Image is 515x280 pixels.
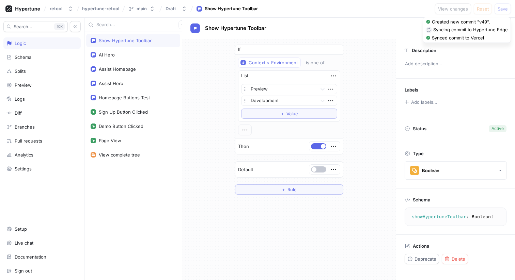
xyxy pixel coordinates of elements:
div: Page View [99,138,121,143]
div: Syncing commit to Hypertune Edge [433,27,508,33]
span: Search... [14,24,32,29]
p: Description [412,48,436,53]
p: Default [238,166,253,173]
div: Show Hypertune Toolbar [99,38,152,43]
p: Type [413,151,424,156]
div: Homepage Buttons Test [99,95,150,100]
span: Reset [477,7,489,11]
button: Draft [163,3,190,14]
span: Save [498,7,508,11]
div: Settings [15,166,32,171]
div: Branches [15,124,35,130]
div: Active [491,126,504,132]
div: Demo Button Clicked [99,123,143,129]
div: Sign Up Button Clicked [99,109,148,115]
div: Assist Homepage [99,66,136,72]
div: Documentation [15,254,46,260]
span: Delete [452,257,465,261]
p: Actions [413,243,429,249]
button: Delete [442,254,468,264]
a: Documentation [3,251,81,263]
span: Show Hypertune Toolbar [205,26,266,31]
p: Add description... [402,58,509,70]
div: Sign out [15,268,32,274]
button: Search...K [3,21,68,32]
div: Logic [15,40,26,46]
div: Diff [15,110,22,116]
span: Value [286,112,298,116]
div: Schema [15,54,31,60]
div: Boolean [422,168,439,174]
button: ＋Rule [235,184,343,195]
button: Context > Environment [238,57,301,68]
button: is one of [303,57,334,68]
span: Deprecate [415,257,436,261]
p: Status [413,124,426,133]
p: Schema [413,197,430,202]
div: Assist Hero [99,81,123,86]
button: Add labels... [402,98,439,106]
div: Preview [15,82,32,88]
span: ＋ [281,187,286,192]
div: Live chat [15,240,33,246]
input: Search... [96,21,166,28]
div: Context > Environment [249,60,298,66]
div: View complete tree [99,152,140,158]
div: Splits [15,68,26,74]
div: Show Hypertune Toolbar [205,5,258,12]
span: hypertune-retool [82,6,119,11]
button: Deprecate [405,254,439,264]
div: Draft [166,6,176,12]
div: retool [50,6,62,12]
button: Save [495,3,511,14]
span: View changes [438,7,468,11]
button: Boolean [405,161,507,180]
p: Then [238,143,249,150]
div: Created new commit "v49". [432,19,490,26]
button: main [126,3,158,14]
div: Add labels... [411,100,437,104]
span: Rule [287,187,297,192]
div: AI Hero [99,52,115,57]
button: View changes [435,3,471,14]
button: retool [47,3,76,14]
div: is one of [306,60,325,66]
div: List [241,72,248,79]
span: ＋ [280,112,285,116]
div: Setup [15,226,27,232]
div: Pull requests [15,138,42,144]
p: Labels [405,87,418,93]
div: main [137,6,147,12]
div: Synced commit to Vercel [432,35,484,42]
button: Reset [474,3,492,14]
div: K [54,23,65,30]
div: Analytics [15,152,33,158]
button: ＋Value [241,109,337,119]
textarea: showHypertuneToolbar: Boolean! [408,211,503,223]
p: If [238,46,241,53]
div: Logs [15,96,25,102]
